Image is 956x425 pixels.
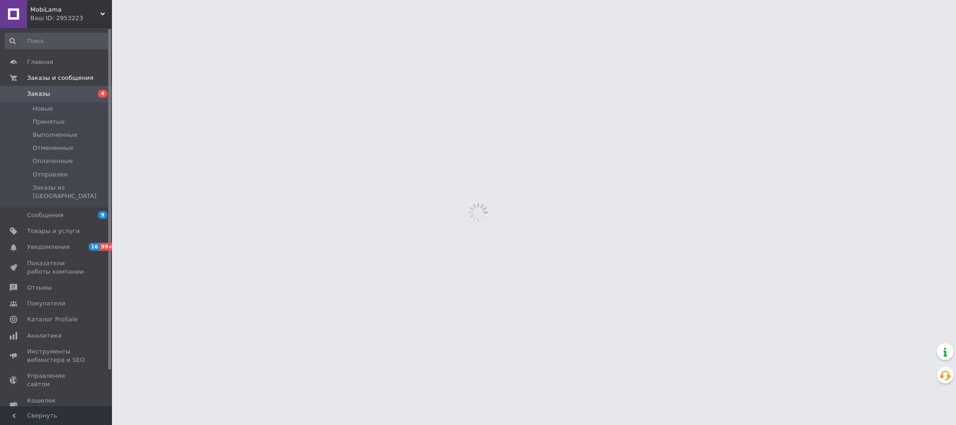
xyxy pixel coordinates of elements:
span: Выполненные [33,131,77,139]
div: Ваш ID: 2953223 [30,14,112,22]
span: Отмененные [33,144,73,152]
span: Кошелек компании [27,397,86,413]
span: Сообщения [27,211,63,220]
span: 99+ [99,243,115,251]
span: 4 [98,90,107,98]
span: Показатели работы компании [27,259,86,276]
span: Товары и услуги [27,227,80,235]
input: Поиск [5,33,110,50]
span: Каталог ProSale [27,315,77,324]
span: 9 [98,211,107,219]
span: 16 [89,243,99,251]
span: Новые [33,105,53,113]
span: Заказы из [GEOGRAPHIC_DATA] [33,184,109,200]
span: Оплаченные [33,157,73,165]
span: Отправлен [33,170,68,179]
span: Отзывы [27,283,52,292]
span: MobiLama [30,6,100,14]
span: Управление сайтом [27,372,86,389]
span: Главная [27,58,53,66]
span: Уведомления [27,243,70,251]
span: Аналитика [27,332,62,340]
span: Заказы и сообщения [27,74,93,82]
span: Покупатели [27,299,65,308]
span: Принятые [33,118,65,126]
span: Инструменты вебмастера и SEO [27,347,86,364]
span: Заказы [27,90,50,98]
